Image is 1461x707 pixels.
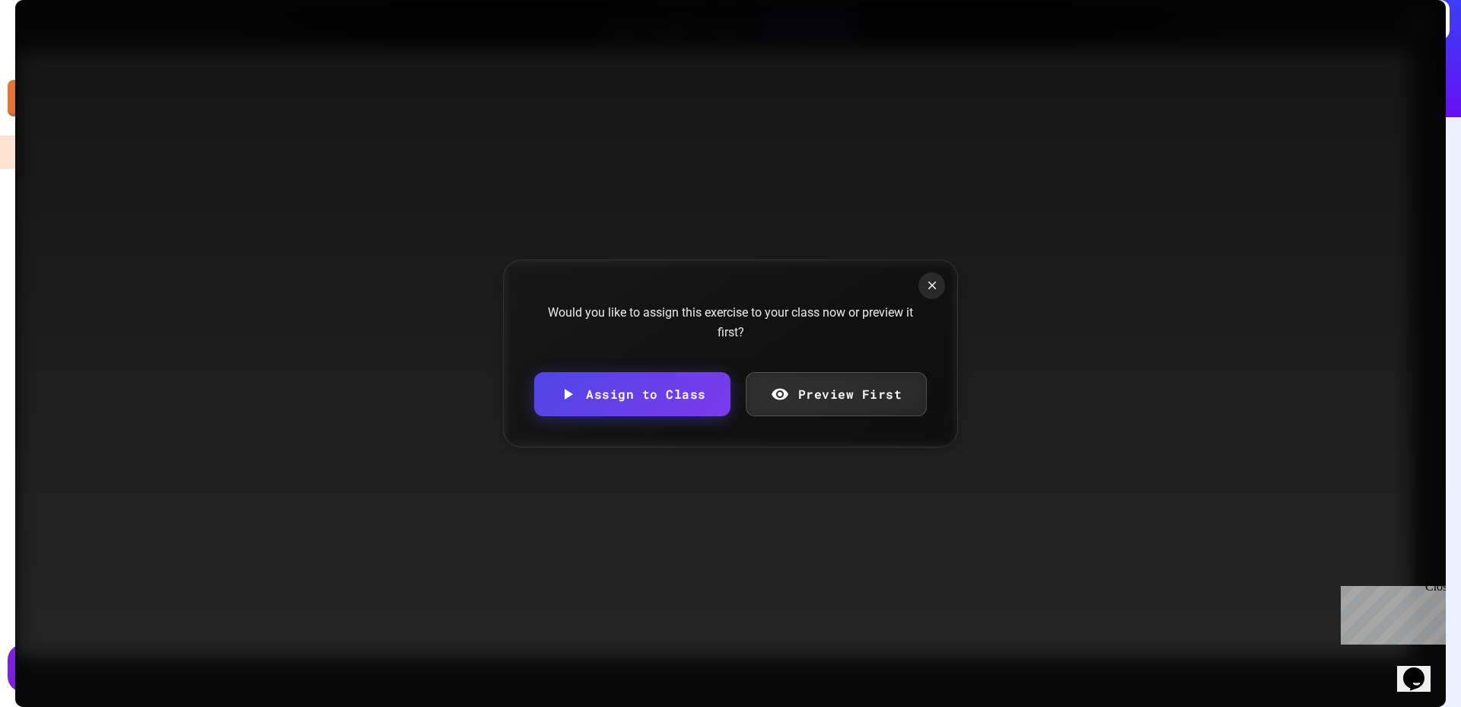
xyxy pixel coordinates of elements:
div: Chat with us now!Close [6,6,105,97]
iframe: chat widget [1397,646,1446,692]
a: Preview First [746,372,928,416]
a: Assign to Class [534,372,730,416]
iframe: chat widget [1335,580,1446,645]
div: Would you like to assign this exercise to your class now or preview it first? [548,303,913,342]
